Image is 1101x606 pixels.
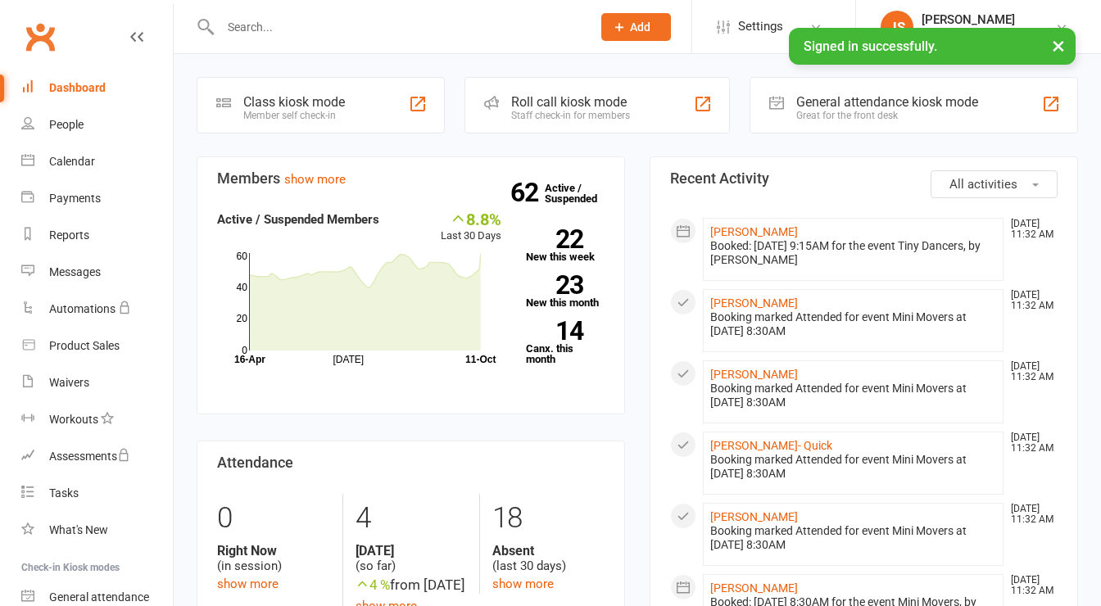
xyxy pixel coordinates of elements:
[21,328,173,364] a: Product Sales
[49,192,101,205] div: Payments
[356,543,468,574] div: (so far)
[1003,290,1057,311] time: [DATE] 11:32 AM
[804,38,937,54] span: Signed in successfully.
[49,590,149,604] div: General attendance
[21,475,173,512] a: Tasks
[492,543,605,574] div: (last 30 days)
[441,210,501,245] div: Last 30 Days
[49,413,98,426] div: Workouts
[20,16,61,57] a: Clubworx
[217,543,330,574] div: (in session)
[356,543,468,559] strong: [DATE]
[710,439,832,452] a: [PERSON_NAME]- Quick
[1003,575,1057,596] time: [DATE] 11:32 AM
[710,310,996,338] div: Booking marked Attended for event Mini Movers at [DATE] 8:30AM
[710,524,996,552] div: Booking marked Attended for event Mini Movers at [DATE] 8:30AM
[526,321,605,364] a: 14Canx. this month
[217,543,330,559] strong: Right Now
[601,13,671,41] button: Add
[510,180,545,205] strong: 62
[710,453,996,481] div: Booking marked Attended for event Mini Movers at [DATE] 8:30AM
[21,143,173,180] a: Calendar
[49,155,95,168] div: Calendar
[215,16,580,38] input: Search...
[21,180,173,217] a: Payments
[21,254,173,291] a: Messages
[526,273,583,297] strong: 23
[526,227,583,251] strong: 22
[949,177,1017,192] span: All activities
[710,510,798,523] a: [PERSON_NAME]
[243,110,345,121] div: Member self check-in
[21,401,173,438] a: Workouts
[526,319,583,343] strong: 14
[49,302,116,315] div: Automations
[49,523,108,536] div: What's New
[217,494,330,543] div: 0
[511,110,630,121] div: Staff check-in for members
[356,494,468,543] div: 4
[356,574,468,596] div: from [DATE]
[21,438,173,475] a: Assessments
[492,494,605,543] div: 18
[21,364,173,401] a: Waivers
[21,217,173,254] a: Reports
[1044,28,1073,63] button: ×
[21,512,173,549] a: What's New
[49,376,89,389] div: Waivers
[217,212,379,227] strong: Active / Suspended Members
[441,210,501,228] div: 8.8%
[49,486,79,500] div: Tasks
[922,27,1044,42] div: Pachanga Dance Studio
[243,94,345,110] div: Class kiosk mode
[492,577,554,591] a: show more
[796,110,978,121] div: Great for the front desk
[21,106,173,143] a: People
[922,12,1044,27] div: [PERSON_NAME]
[1003,504,1057,525] time: [DATE] 11:32 AM
[356,577,390,593] span: 4 %
[710,239,996,267] div: Booked: [DATE] 9:15AM for the event Tiny Dancers, by [PERSON_NAME]
[49,118,84,131] div: People
[710,382,996,409] div: Booking marked Attended for event Mini Movers at [DATE] 8:30AM
[217,170,605,187] h3: Members
[796,94,978,110] div: General attendance kiosk mode
[1003,361,1057,382] time: [DATE] 11:32 AM
[630,20,650,34] span: Add
[545,170,617,216] a: 62Active / Suspended
[1003,219,1057,240] time: [DATE] 11:32 AM
[49,228,89,242] div: Reports
[670,170,1058,187] h3: Recent Activity
[49,81,106,94] div: Dashboard
[21,70,173,106] a: Dashboard
[526,275,605,308] a: 23New this month
[710,225,798,238] a: [PERSON_NAME]
[217,454,605,471] h3: Attendance
[492,543,605,559] strong: Absent
[49,265,101,278] div: Messages
[710,581,798,595] a: [PERSON_NAME]
[21,291,173,328] a: Automations
[526,229,605,262] a: 22New this week
[738,8,783,45] span: Settings
[710,368,798,381] a: [PERSON_NAME]
[49,339,120,352] div: Product Sales
[710,296,798,310] a: [PERSON_NAME]
[511,94,630,110] div: Roll call kiosk mode
[49,450,130,463] div: Assessments
[931,170,1058,198] button: All activities
[217,577,279,591] a: show more
[881,11,913,43] div: JS
[284,172,346,187] a: show more
[1003,432,1057,454] time: [DATE] 11:32 AM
